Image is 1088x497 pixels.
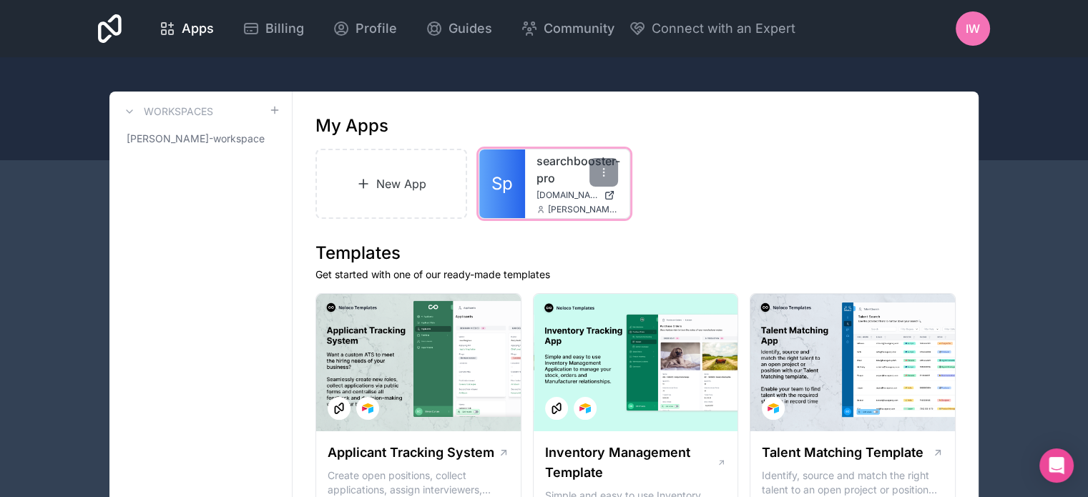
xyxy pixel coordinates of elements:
h1: Templates [315,242,956,265]
a: Profile [321,13,408,44]
span: Sp [491,172,513,195]
p: Get started with one of our ready-made templates [315,267,956,282]
span: [PERSON_NAME]-workspace [127,132,265,146]
span: [DOMAIN_NAME] [536,190,598,201]
a: Apps [147,13,225,44]
p: Identify, source and match the right talent to an open project or position with our Talent Matchi... [762,468,944,497]
span: Guides [449,19,492,39]
p: Create open positions, collect applications, assign interviewers, centralise candidate feedback a... [328,468,509,497]
a: searchbooster-pro [536,152,618,187]
img: Airtable Logo [768,403,779,414]
h1: Inventory Management Template [545,443,717,483]
h1: Applicant Tracking System [328,443,494,463]
h1: Talent Matching Template [762,443,923,463]
span: Billing [265,19,304,39]
a: [PERSON_NAME]-workspace [121,126,280,152]
a: Community [509,13,626,44]
a: Billing [231,13,315,44]
a: Sp [479,149,525,218]
a: New App [315,149,467,219]
div: Open Intercom Messenger [1039,448,1074,483]
a: Workspaces [121,103,213,120]
span: Community [544,19,614,39]
img: Airtable Logo [362,403,373,414]
span: [PERSON_NAME][EMAIL_ADDRESS][PERSON_NAME][DOMAIN_NAME] [548,204,618,215]
span: iw [966,20,980,37]
button: Connect with an Expert [629,19,795,39]
img: Airtable Logo [579,403,591,414]
span: Apps [182,19,214,39]
h1: My Apps [315,114,388,137]
span: Connect with an Expert [652,19,795,39]
a: Guides [414,13,504,44]
h3: Workspaces [144,104,213,119]
span: Profile [356,19,397,39]
a: [DOMAIN_NAME] [536,190,618,201]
